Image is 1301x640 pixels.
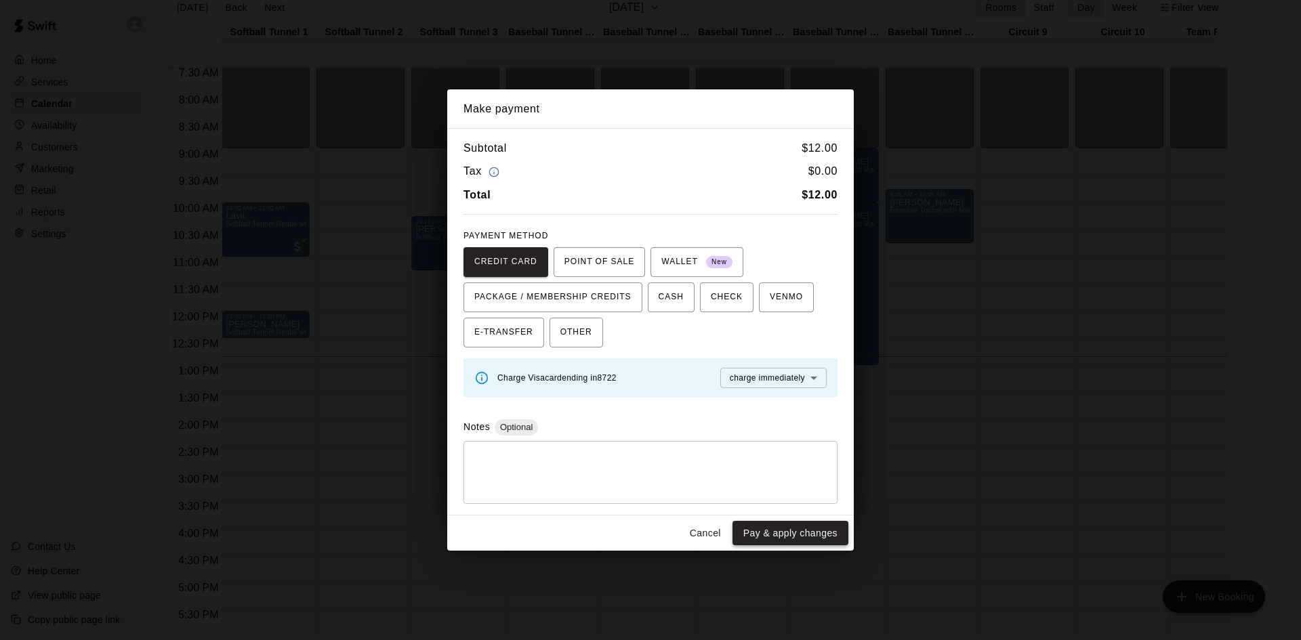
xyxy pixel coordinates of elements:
span: CHECK [711,286,743,308]
button: POINT OF SALE [554,247,645,277]
h6: Tax [463,163,503,181]
span: charge immediately [730,373,805,383]
span: Optional [495,422,538,432]
span: OTHER [560,322,592,343]
h6: $ 0.00 [808,163,838,181]
span: WALLET [661,251,732,273]
span: POINT OF SALE [564,251,634,273]
button: CHECK [700,282,753,312]
span: CREDIT CARD [474,251,537,273]
h2: Make payment [447,89,854,129]
button: CASH [648,282,695,312]
span: New [706,253,732,272]
b: Total [463,189,491,200]
h6: $ 12.00 [802,140,838,157]
h6: Subtotal [463,140,507,157]
span: Charge Visa card ending in 8722 [497,373,617,383]
button: Pay & apply changes [732,521,848,546]
span: E-TRANSFER [474,322,533,343]
b: $ 12.00 [802,189,838,200]
span: VENMO [770,286,803,308]
span: PACKAGE / MEMBERSHIP CREDITS [474,286,632,308]
span: PAYMENT METHOD [463,231,548,240]
label: Notes [463,421,490,432]
button: VENMO [759,282,814,312]
button: OTHER [550,318,603,347]
button: CREDIT CARD [463,247,548,277]
button: PACKAGE / MEMBERSHIP CREDITS [463,282,642,312]
button: E-TRANSFER [463,318,544,347]
span: CASH [659,286,684,308]
button: WALLET New [650,247,743,277]
button: Cancel [684,521,727,546]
